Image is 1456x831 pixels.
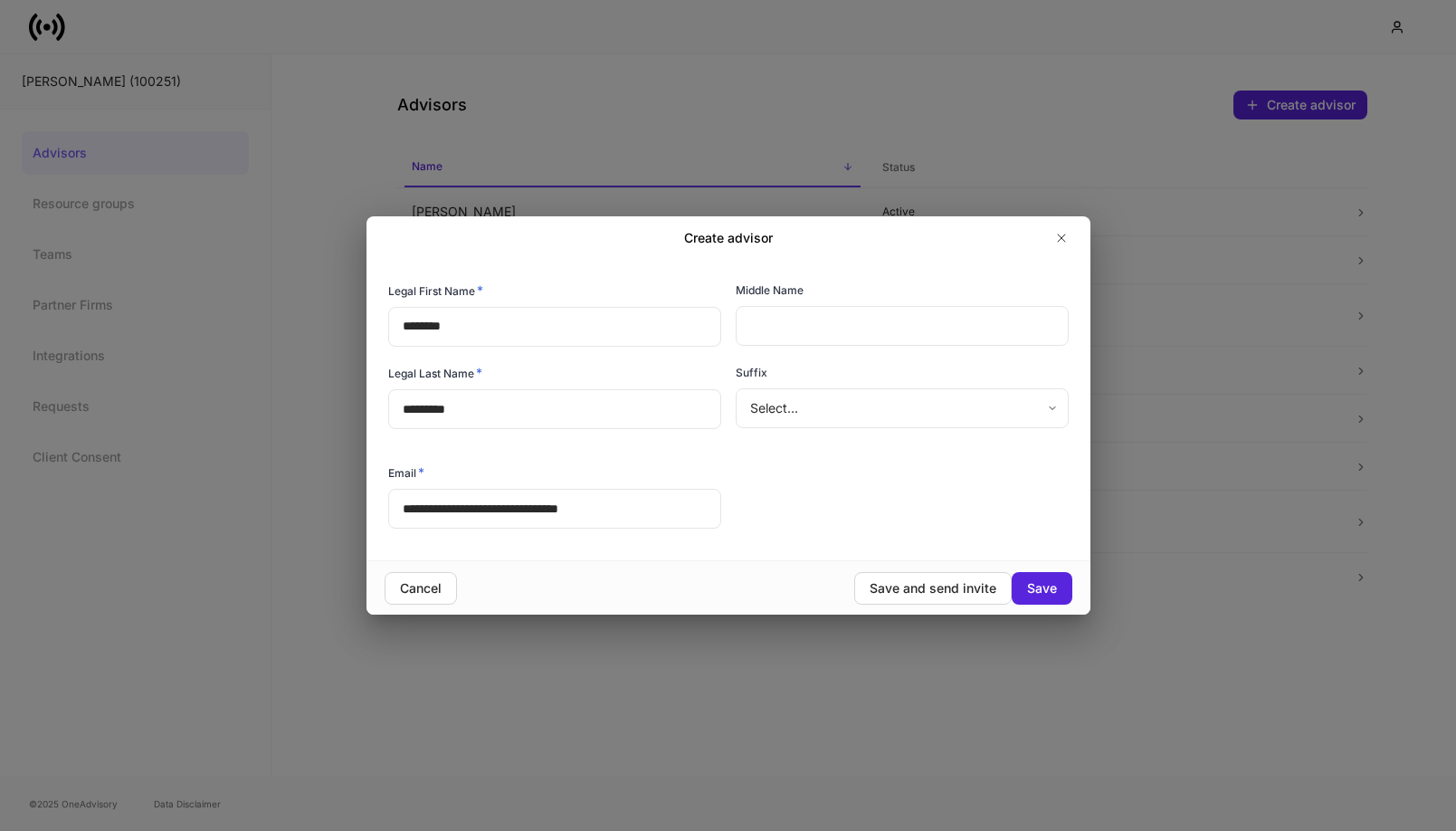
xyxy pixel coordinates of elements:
[385,572,457,605] button: Cancel
[854,572,1012,605] button: Save and send invite
[388,364,482,382] h6: Legal Last Name
[388,282,483,300] h6: Legal First Name
[736,282,804,299] h6: Middle Name
[1012,572,1072,605] button: Save
[870,579,996,597] div: Save and send invite
[1027,579,1057,597] div: Save
[388,463,424,482] h6: Email
[684,229,773,247] h2: Create advisor
[400,579,442,597] div: Cancel
[736,364,767,381] h6: Suffix
[736,388,1068,428] div: Select...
